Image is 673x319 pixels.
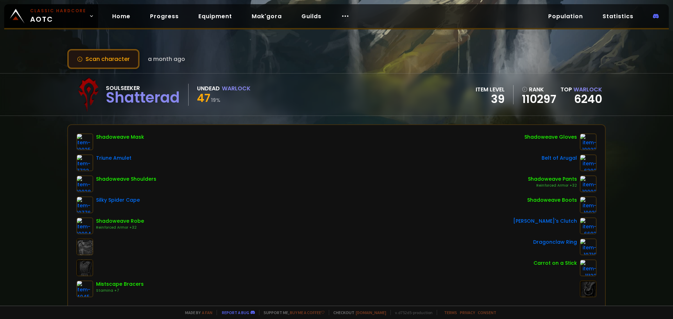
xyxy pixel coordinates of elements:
div: Stamina +7 [96,288,144,293]
div: Warlock [222,84,251,93]
span: AOTC [30,8,86,25]
img: item-10776 [76,196,93,213]
div: Dragonclaw Ring [533,238,577,246]
img: item-10025 [76,133,93,150]
a: Home [107,9,136,23]
a: Terms [444,310,457,315]
span: Warlock [573,85,602,93]
a: a fan [202,310,212,315]
a: Statistics [597,9,639,23]
div: Shadoweave Gloves [524,133,577,141]
span: v. d752d5 - production [390,310,433,315]
span: Made by [181,310,212,315]
div: Shadoweave Robe [96,217,144,225]
a: Population [543,9,589,23]
a: Consent [478,310,496,315]
small: Classic Hardcore [30,8,86,14]
span: Checkout [329,310,386,315]
div: rank [522,85,556,94]
img: item-10031 [580,196,597,213]
a: Equipment [193,9,238,23]
a: Report a bug [222,310,249,315]
img: item-10023 [580,133,597,150]
span: 47 [197,90,210,106]
img: item-10710 [580,238,597,255]
a: Mak'gora [246,9,287,23]
div: Silky Spider Cape [96,196,140,204]
img: item-4045 [76,280,93,297]
div: Shadoweave Pants [528,175,577,183]
div: Shadoweave Shoulders [96,175,156,183]
div: 39 [476,94,505,104]
img: item-10002 [580,175,597,192]
div: Mistscape Bracers [96,280,144,288]
div: Belt of Arugal [542,154,577,162]
img: item-6392 [580,154,597,171]
div: Carrot on a Stick [533,259,577,267]
div: [PERSON_NAME]'s Clutch [513,217,577,225]
a: [DOMAIN_NAME] [356,310,386,315]
a: Progress [144,9,184,23]
div: Shadoweave Mask [96,133,144,141]
div: item level [476,85,505,94]
a: 6240 [574,91,602,107]
div: Reinforced Armor +32 [96,225,144,230]
a: 110297 [522,94,556,104]
span: a month ago [148,55,185,63]
button: Scan character [67,49,140,69]
a: Privacy [460,310,475,315]
div: Reinforced Armor +32 [528,183,577,188]
img: item-11122 [580,259,597,276]
div: Shadoweave Boots [527,196,577,204]
img: item-7722 [76,154,93,171]
a: Classic HardcoreAOTC [4,4,98,28]
img: item-10004 [76,217,93,234]
span: Support me, [259,310,325,315]
a: Guilds [296,9,327,23]
div: Soulseeker [106,84,180,92]
a: Buy me a coffee [290,310,325,315]
div: Shatterad [106,92,180,103]
img: item-10028 [76,175,93,192]
img: item-6693 [580,217,597,234]
div: Undead [197,84,220,93]
small: 19 % [211,97,220,104]
div: Triune Amulet [96,154,131,162]
div: Top [560,85,602,94]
